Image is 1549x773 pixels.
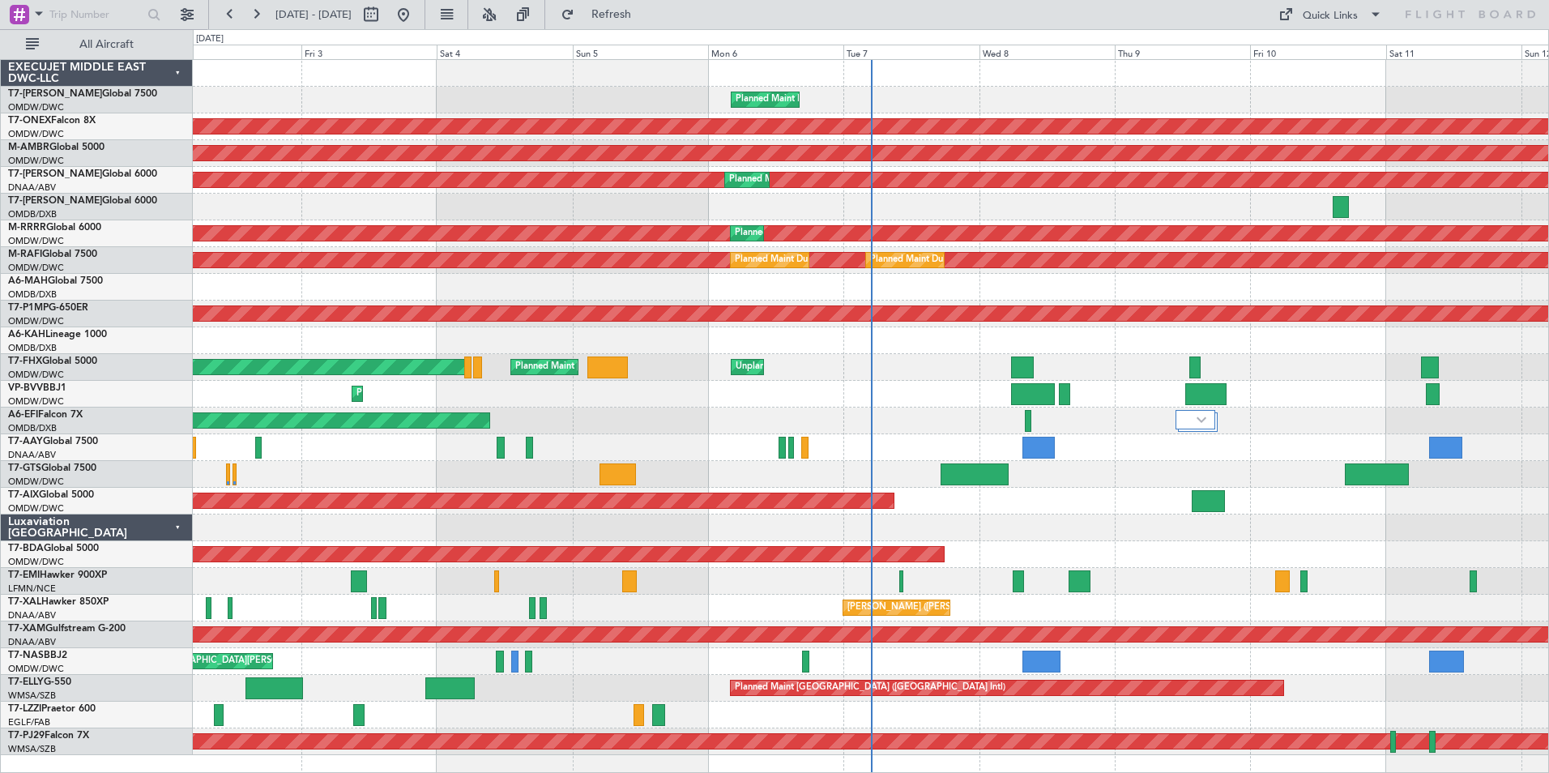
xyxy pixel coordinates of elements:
a: T7-[PERSON_NAME]Global 6000 [8,196,157,206]
span: T7-[PERSON_NAME] [8,196,102,206]
span: M-RAFI [8,250,42,259]
a: OMDW/DWC [8,235,64,247]
img: arrow-gray.svg [1197,416,1206,423]
a: T7-[PERSON_NAME]Global 7500 [8,89,157,99]
div: Sun 5 [573,45,708,59]
a: T7-XALHawker 850XP [8,597,109,607]
a: OMDW/DWC [8,556,64,568]
a: OMDW/DWC [8,101,64,113]
a: T7-BDAGlobal 5000 [8,544,99,553]
a: M-AMBRGlobal 5000 [8,143,105,152]
a: T7-[PERSON_NAME]Global 6000 [8,169,157,179]
a: OMDW/DWC [8,502,64,515]
div: [DATE] [196,32,224,46]
a: OMDW/DWC [8,128,64,140]
span: T7-GTS [8,463,41,473]
a: T7-XAMGulfstream G-200 [8,624,126,634]
a: EGLF/FAB [8,716,50,728]
a: T7-ELLYG-550 [8,677,71,687]
span: T7-[PERSON_NAME] [8,89,102,99]
a: OMDW/DWC [8,395,64,408]
span: T7-ONEX [8,116,51,126]
a: T7-PJ29Falcon 7X [8,731,89,741]
span: Refresh [578,9,646,20]
span: T7-AIX [8,490,39,500]
a: T7-AIXGlobal 5000 [8,490,94,500]
span: T7-[PERSON_NAME] [8,169,102,179]
span: A6-EFI [8,410,38,420]
a: T7-NASBBJ2 [8,651,67,660]
span: M-RRRR [8,223,46,233]
a: T7-AAYGlobal 7500 [8,437,98,446]
div: Thu 2 [166,45,301,59]
a: VP-BVVBBJ1 [8,383,66,393]
a: M-RAFIGlobal 7500 [8,250,97,259]
span: T7-XAL [8,597,41,607]
a: T7-ONEXFalcon 8X [8,116,96,126]
span: M-AMBR [8,143,49,152]
span: [DATE] - [DATE] [275,7,352,22]
div: Tue 7 [843,45,979,59]
a: OMDB/DXB [8,288,57,301]
span: T7-FHX [8,357,42,366]
span: T7-LZZI [8,704,41,714]
span: T7-AAY [8,437,43,446]
div: Quick Links [1303,8,1358,24]
div: Wed 8 [979,45,1115,59]
div: Planned Maint Dubai (Al Maktoum Intl) [736,88,895,112]
span: T7-P1MP [8,303,49,313]
a: T7-FHXGlobal 5000 [8,357,97,366]
span: T7-XAM [8,624,45,634]
div: [PERSON_NAME] ([PERSON_NAME] Intl) [847,596,1018,620]
div: Fri 10 [1250,45,1385,59]
div: Sat 11 [1386,45,1521,59]
a: OMDW/DWC [8,663,64,675]
a: A6-EFIFalcon 7X [8,410,83,420]
div: Fri 3 [301,45,437,59]
input: Trip Number [49,2,143,27]
span: T7-EMI [8,570,40,580]
a: DNAA/ABV [8,636,56,648]
a: OMDB/DXB [8,208,57,220]
a: WMSA/SZB [8,690,56,702]
div: Planned Maint Dubai (Al Maktoum Intl) [356,382,516,406]
a: T7-EMIHawker 900XP [8,570,107,580]
a: OMDW/DWC [8,315,64,327]
div: Mon 6 [708,45,843,59]
a: OMDW/DWC [8,369,64,381]
a: OMDW/DWC [8,155,64,167]
div: Planned Maint Dubai (Al Maktoum Intl) [729,168,889,192]
a: OMDB/DXB [8,342,57,354]
div: Unplanned Maint [GEOGRAPHIC_DATA] (Al Maktoum Intl) [736,355,975,379]
span: T7-NAS [8,651,44,660]
a: LFMN/NCE [8,583,56,595]
div: Thu 9 [1115,45,1250,59]
div: Planned Maint Dubai (Al Maktoum Intl) [735,248,894,272]
a: WMSA/SZB [8,743,56,755]
a: OMDW/DWC [8,476,64,488]
a: OMDB/DXB [8,422,57,434]
span: A6-MAH [8,276,48,286]
a: A6-KAHLineage 1000 [8,330,107,340]
div: Sat 4 [437,45,572,59]
button: Quick Links [1270,2,1390,28]
span: T7-ELLY [8,677,44,687]
div: Planned Maint [GEOGRAPHIC_DATA] (Seletar) [515,355,706,379]
div: Planned Maint Dubai (Al Maktoum Intl) [870,248,1030,272]
button: All Aircraft [18,32,176,58]
a: T7-LZZIPraetor 600 [8,704,96,714]
a: A6-MAHGlobal 7500 [8,276,103,286]
a: DNAA/ABV [8,609,56,621]
a: M-RRRRGlobal 6000 [8,223,101,233]
a: T7-GTSGlobal 7500 [8,463,96,473]
a: DNAA/ABV [8,182,56,194]
span: VP-BVV [8,383,43,393]
button: Refresh [553,2,651,28]
span: A6-KAH [8,330,45,340]
span: All Aircraft [42,39,171,50]
span: T7-BDA [8,544,44,553]
a: OMDW/DWC [8,262,64,274]
span: T7-PJ29 [8,731,45,741]
div: Planned Maint [GEOGRAPHIC_DATA] ([GEOGRAPHIC_DATA] Intl) [735,676,1005,700]
a: DNAA/ABV [8,449,56,461]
